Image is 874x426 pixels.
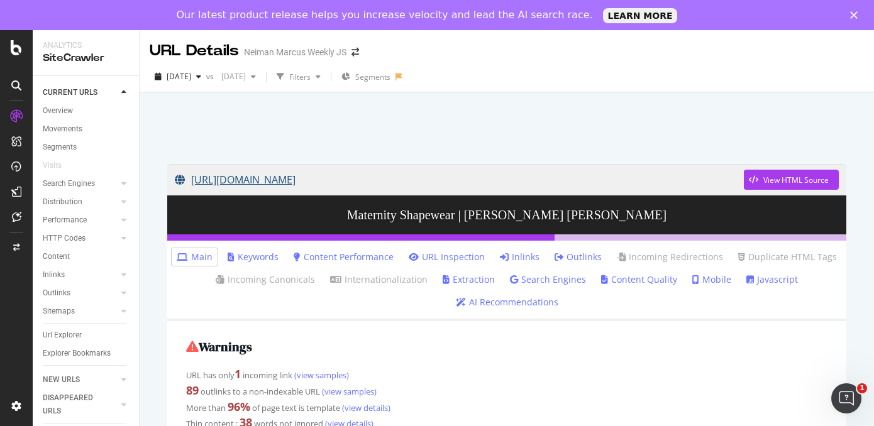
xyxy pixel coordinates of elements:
div: Sitemaps [43,305,75,318]
a: Mobile [692,273,731,286]
a: Javascript [746,273,798,286]
div: Filters [289,72,311,82]
span: 2025 Aug. 11th [167,71,191,82]
a: Inlinks [43,268,118,281]
div: Segments [43,141,77,154]
div: Our latest product release helps you increase velocity and lead the AI search race. [177,9,593,21]
div: Overview [43,104,73,117]
span: 1 [857,383,867,393]
h3: Maternity Shapewear | [PERSON_NAME] [PERSON_NAME] [167,195,846,234]
a: Distribution [43,195,118,209]
strong: 89 [186,383,199,398]
div: Content [43,250,70,263]
a: (view samples) [292,369,349,381]
h2: Warnings [186,340,827,354]
strong: 96 % [228,399,250,414]
div: Close [850,11,863,19]
div: NEW URLS [43,373,80,386]
div: arrow-right-arrow-left [351,48,359,57]
div: Inlinks [43,268,65,281]
a: DISAPPEARED URLS [43,391,118,418]
div: Outlinks [43,287,70,300]
div: Performance [43,214,87,227]
a: Incoming Canonicals [216,273,315,286]
a: Overview [43,104,130,117]
a: Keywords [228,251,279,263]
div: URL has only incoming link [186,366,827,383]
div: Search Engines [43,177,95,190]
a: Outlinks [555,251,602,263]
a: Incoming Redirections [617,251,723,263]
a: Content [43,250,130,263]
a: Visits [43,159,74,172]
button: Segments [336,67,396,87]
button: Filters [272,67,326,87]
a: Content Performance [294,251,394,263]
div: Distribution [43,195,82,209]
div: Analytics [43,40,129,51]
a: Internationalization [330,273,428,286]
button: [DATE] [216,67,261,87]
div: Neiman Marcus Weekly JS [244,46,346,58]
a: Segments [43,141,130,154]
a: Url Explorer [43,329,130,342]
div: URL Details [150,40,239,62]
a: (view samples) [320,386,377,397]
strong: 1 [235,366,241,381]
div: Url Explorer [43,329,82,342]
a: Sitemaps [43,305,118,318]
span: 2025 Jul. 28th [216,71,246,82]
a: Main [177,251,213,263]
a: Explorer Bookmarks [43,347,130,360]
a: HTTP Codes [43,232,118,245]
a: (view details) [340,402,390,413]
a: [URL][DOMAIN_NAME] [175,164,744,195]
a: Inlinks [500,251,539,263]
a: Performance [43,214,118,227]
a: LEARN MORE [603,8,678,23]
a: Search Engines [510,273,586,286]
a: Extraction [443,273,495,286]
a: URL Inspection [409,251,485,263]
span: Segments [355,72,390,82]
button: [DATE] [150,67,206,87]
div: Visits [43,159,62,172]
div: CURRENT URLS [43,86,97,99]
div: outlinks to a non-indexable URL [186,383,827,399]
div: View HTML Source [763,175,829,185]
div: Movements [43,123,82,136]
a: Duplicate HTML Tags [738,251,837,263]
iframe: Intercom live chat [831,383,861,413]
a: CURRENT URLS [43,86,118,99]
a: NEW URLS [43,373,118,386]
a: Content Quality [601,273,677,286]
a: Outlinks [43,287,118,300]
button: View HTML Source [744,170,839,190]
div: More than of page text is template [186,399,827,415]
div: Explorer Bookmarks [43,347,111,360]
a: Search Engines [43,177,118,190]
div: DISAPPEARED URLS [43,391,106,418]
div: SiteCrawler [43,51,129,65]
div: HTTP Codes [43,232,86,245]
span: vs [206,71,216,82]
a: Movements [43,123,130,136]
a: AI Recommendations [456,296,558,309]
